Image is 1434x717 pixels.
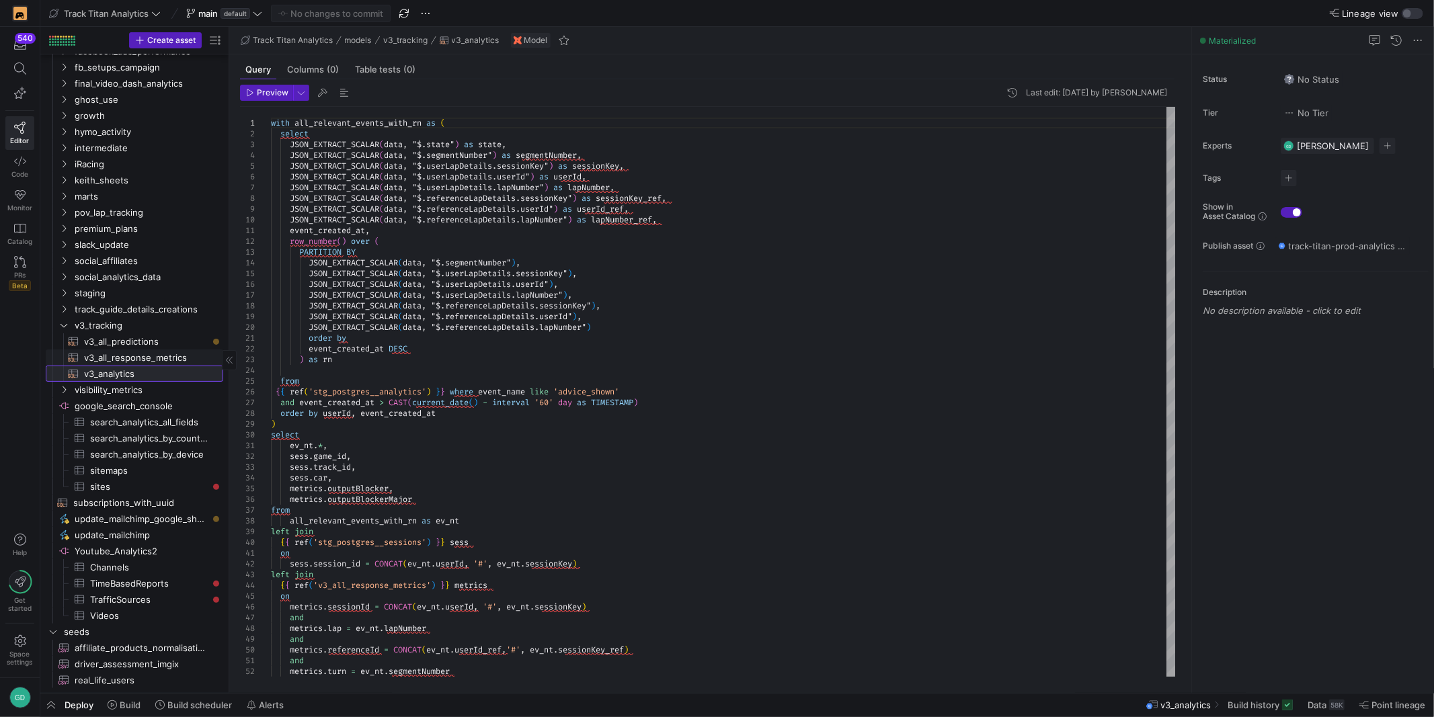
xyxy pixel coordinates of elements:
[11,548,28,556] span: Help
[431,257,511,268] span: "$.segmentNumber"
[1342,8,1399,19] span: Lineage view
[431,290,563,300] span: "$.userLapDetails.lapNumber"
[240,236,255,247] div: 12
[5,183,34,217] a: Monitor
[46,430,223,446] a: search_analytics_by_country​​​​​​​​​
[591,214,652,225] span: lapNumber_ref
[14,271,26,279] span: PRs
[412,161,549,171] span: "$.userLapDetails.sessionKey"
[46,366,223,382] a: v3_analytics​​​​​​​​​​
[431,279,549,290] span: "$.userLapDetails.userId"
[558,161,567,171] span: as
[240,118,255,128] div: 1
[384,193,403,204] span: data
[287,65,339,74] span: Columns
[403,268,422,279] span: data
[567,214,572,225] span: )
[544,182,549,193] span: )
[257,88,288,97] span: Preview
[412,171,530,182] span: "$.userLapDetails.userId"
[398,290,403,300] span: (
[412,214,567,225] span: "$.referenceLapDetails.lapNumber"
[431,300,591,311] span: "$.referenceLapDetails.sessionKey"
[15,33,36,44] div: 540
[309,268,398,279] span: JSON_EXTRACT_SCALAR
[384,161,403,171] span: data
[46,656,223,672] a: driver_assessment_imgix​​​​​​
[240,300,255,311] div: 18
[5,116,34,150] a: Editor
[1203,108,1270,118] span: Tier
[403,214,407,225] span: ,
[64,8,149,19] span: Track Titan Analytics
[563,290,567,300] span: )
[75,382,221,398] span: visibility_metrics
[5,565,34,618] button: Getstarted
[398,257,403,268] span: (
[90,576,208,591] span: TimeBasedReports​​​​​​​​​
[46,317,223,333] div: Press SPACE to select this row.
[5,251,34,296] a: PRsBeta
[75,286,221,301] span: staging
[539,171,549,182] span: as
[403,204,407,214] span: ,
[1203,202,1255,221] span: Show in Asset Catalog
[553,182,563,193] span: as
[403,65,415,74] span: (0)
[46,478,223,495] a: sites​​​​​​​​​
[309,300,398,311] span: JSON_EXTRACT_SCALAR
[46,607,223,624] a: Videos​​​​​​​​​
[567,268,572,279] span: )
[102,693,147,716] button: Build
[309,290,398,300] span: JSON_EXTRACT_SCALAR
[454,139,459,150] span: )
[290,182,379,193] span: JSON_EXTRACT_SCALAR
[1209,36,1256,46] span: Materialized
[46,559,223,575] a: Channels​​​​​​​​​
[46,543,223,559] a: Youtube_Analytics2​​​​​​​​
[337,236,342,247] span: (
[365,225,370,236] span: ,
[1329,700,1345,710] div: 58K
[90,447,208,462] span: search_analytics_by_device​​​​​​​​​
[75,640,208,656] span: affiliate_products_normalisation​​​​​​
[46,301,223,317] div: Press SPACE to select this row.
[412,193,572,204] span: "$.referenceLapDetails.sessionKey"
[384,171,403,182] span: data
[440,118,445,128] span: (
[464,139,473,150] span: as
[403,139,407,150] span: ,
[398,279,403,290] span: (
[572,161,619,171] span: sessionKey
[75,657,208,672] span: driver_assessment_imgix​​​​​​
[299,247,342,257] span: PARTITION
[46,75,223,91] div: Press SPACE to select this row.
[90,431,208,446] span: search_analytics_by_country​​​​​​​​​
[46,591,223,607] a: TrafficSources​​​​​​​​​
[64,624,221,640] span: seeds
[1353,693,1431,716] button: Point lineage
[380,32,431,48] button: v3_tracking
[90,560,208,575] span: Channels​​​​​​​​​
[327,65,339,74] span: (0)
[240,311,255,322] div: 19
[422,300,426,311] span: ,
[290,214,379,225] span: JSON_EXTRACT_SCALAR
[75,173,221,188] span: keith_sheets
[46,237,223,253] div: Press SPACE to select this row.
[290,171,379,182] span: JSON_EXTRACT_SCALAR
[11,136,30,144] span: Editor
[259,700,284,710] span: Alerts
[13,7,27,20] img: https://storage.googleapis.com/y42-prod-data-exchange/images/4FGlnMhCNn9FsUVOuDzedKBoGBDO04HwCK1Z...
[1283,140,1294,151] div: GD
[403,193,407,204] span: ,
[237,32,336,48] button: Track Titan Analytics
[379,182,384,193] span: (
[46,462,223,478] a: sitemaps​​​​​​​​​
[1284,74,1295,85] img: No status
[8,596,32,612] span: Get started
[1281,104,1332,122] button: No tierNo Tier
[75,76,221,91] span: final_video_dash_analytics
[403,150,407,161] span: ,
[290,193,379,204] span: JSON_EXTRACT_SCALAR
